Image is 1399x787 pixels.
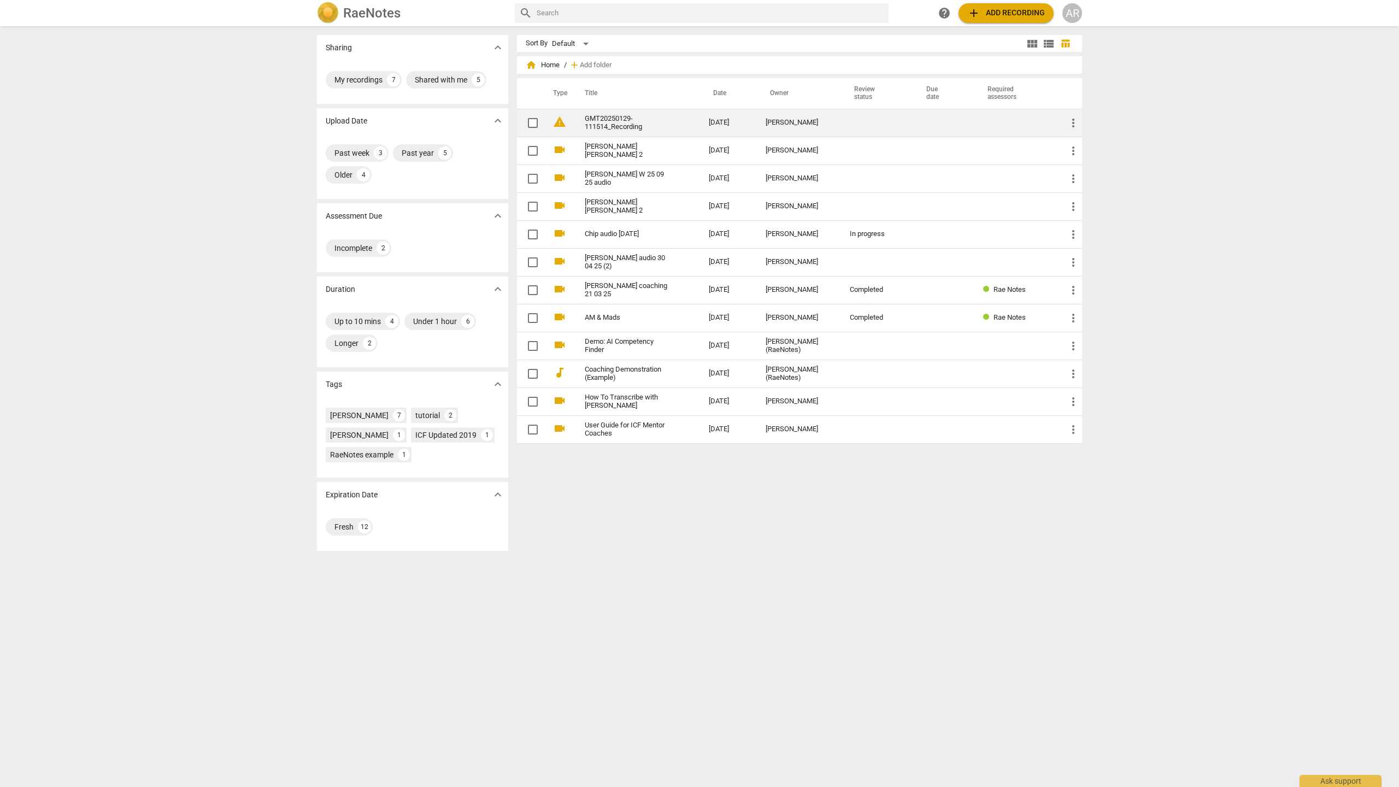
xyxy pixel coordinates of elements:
div: Incomplete [334,243,372,254]
div: Past year [402,148,434,158]
span: videocam [553,143,566,156]
span: more_vert [1067,172,1080,185]
div: [PERSON_NAME] [766,202,832,210]
span: home [526,60,537,71]
span: expand_more [491,114,504,127]
td: [DATE] [700,332,757,360]
div: [PERSON_NAME] [766,425,832,433]
a: Demo: AI Competency Finder [585,338,669,354]
div: [PERSON_NAME] [766,230,832,238]
button: Show more [490,39,506,56]
button: AR [1062,3,1082,23]
div: 2 [377,242,390,255]
button: Show more [490,113,506,129]
p: Expiration Date [326,489,378,501]
span: expand_more [491,378,504,391]
th: Owner [757,78,841,109]
span: videocam [553,283,566,296]
div: [PERSON_NAME] [330,430,389,441]
button: Show more [490,486,506,503]
a: [PERSON_NAME] [PERSON_NAME] 2 [585,143,669,159]
td: [DATE] [700,137,757,165]
span: Add folder [580,61,612,69]
div: [PERSON_NAME] [766,286,832,294]
div: Older [334,169,352,180]
a: [PERSON_NAME] W 25 09 25 audio [585,171,669,187]
div: [PERSON_NAME] [766,146,832,155]
div: [PERSON_NAME] [766,258,832,266]
div: [PERSON_NAME] [766,119,832,127]
span: expand_more [491,488,504,501]
div: 6 [461,315,474,328]
span: more_vert [1067,228,1080,241]
td: [DATE] [700,109,757,137]
div: 2 [363,337,376,350]
div: Past week [334,148,369,158]
span: more_vert [1067,116,1080,130]
span: videocam [553,338,566,351]
p: Sharing [326,42,352,54]
span: Rae Notes [994,285,1026,293]
td: [DATE] [700,165,757,192]
div: RaeNotes example [330,449,393,460]
span: videocam [553,255,566,268]
span: videocam [553,227,566,240]
a: AM & Mads [585,314,669,322]
div: 12 [358,520,371,533]
span: more_vert [1067,256,1080,269]
a: User Guide for ICF Mentor Coaches [585,421,669,438]
div: My recordings [334,74,383,85]
button: Upload [959,3,1054,23]
div: 1 [398,449,410,461]
p: Duration [326,284,355,295]
button: Tile view [1024,36,1041,52]
button: List view [1041,36,1057,52]
a: Help [934,3,954,23]
div: Default [552,35,592,52]
div: [PERSON_NAME] [766,397,832,406]
td: [DATE] [700,248,757,276]
th: Title [572,78,700,109]
div: Completed [850,314,904,322]
span: warning [553,115,566,128]
span: audiotrack [553,366,566,379]
th: Due date [913,78,974,109]
span: table_chart [1060,38,1071,49]
input: Search [537,4,884,22]
div: 7 [387,73,400,86]
span: add [967,7,980,20]
span: more_vert [1067,144,1080,157]
div: In progress [850,230,904,238]
span: videocam [553,394,566,407]
div: 2 [444,409,456,421]
td: [DATE] [700,192,757,220]
div: [PERSON_NAME] [330,410,389,421]
span: more_vert [1067,395,1080,408]
span: Review status: completed [983,285,994,293]
div: Fresh [334,521,354,532]
th: Date [700,78,757,109]
p: Tags [326,379,342,390]
div: Under 1 hour [413,316,457,327]
button: Show more [490,376,506,392]
div: 4 [385,315,398,328]
div: Up to 10 mins [334,316,381,327]
span: search [519,7,532,20]
span: videocam [553,171,566,184]
button: Table view [1057,36,1073,52]
a: How To Transcribe with [PERSON_NAME] [585,393,669,410]
button: Show more [490,281,506,297]
span: expand_more [491,283,504,296]
span: Review status: completed [983,313,994,321]
a: LogoRaeNotes [317,2,506,24]
td: [DATE] [700,304,757,332]
td: [DATE] [700,360,757,387]
span: more_vert [1067,339,1080,353]
span: more_vert [1067,284,1080,297]
div: [PERSON_NAME] [766,174,832,183]
span: Home [526,60,560,71]
div: tutorial [415,410,440,421]
div: Longer [334,338,358,349]
div: [PERSON_NAME] (RaeNotes) [766,338,832,354]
